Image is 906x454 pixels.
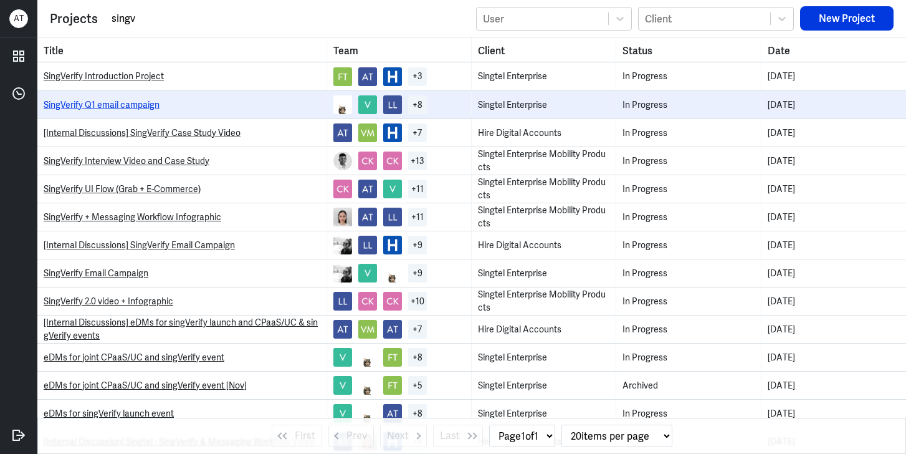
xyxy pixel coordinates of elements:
[110,9,470,28] input: Search
[622,70,754,83] div: In Progress
[327,400,472,427] td: Team
[761,203,906,231] td: Date
[383,208,402,226] img: avatar.jpg
[478,407,609,420] div: Singtel Enterprise
[37,119,327,147] td: Title
[478,148,609,174] div: Singtel Enterprise Mobility Products
[44,380,247,391] a: eDMs for joint CPaaS/UC and singVerify event [Nov]
[383,95,402,114] img: avatar.jpg
[50,9,98,28] div: Projects
[37,37,327,62] th: Toggle SortBy
[800,6,894,31] button: New Project
[622,127,754,140] div: In Progress
[761,231,906,259] td: Date
[327,231,472,259] td: Team
[622,183,754,196] div: In Progress
[768,99,900,112] div: [DATE]
[44,127,241,138] a: [Internal Discussions] SingVerify Case Study Video
[761,400,906,427] td: Date
[408,208,427,226] div: + 11
[37,344,327,371] td: Title
[358,376,377,395] img: emojime.jpg
[768,183,900,196] div: [DATE]
[358,123,377,142] img: avatar.jpg
[761,91,906,118] td: Date
[472,316,616,343] td: Client
[327,119,472,147] td: Team
[761,316,906,343] td: Date
[478,204,609,230] div: Singtel Enterprise Mobility Products
[761,119,906,147] td: Date
[768,323,900,336] div: [DATE]
[408,180,427,198] div: + 11
[408,123,427,142] div: + 7
[44,239,235,251] a: [Internal Discussions] SingVerify Email Campaign
[358,348,377,367] img: emojime.jpg
[37,316,327,343] td: Title
[358,236,377,254] img: avatar.jpg
[333,152,352,170] img: Picture1.jpg
[44,155,209,167] a: SingVerify Interview Video and Case Study
[616,91,761,118] td: Status
[333,376,352,395] img: avatar.jpg
[333,292,352,311] img: avatar.jpg
[383,376,402,395] img: avatar.jpg
[761,147,906,175] td: Date
[408,67,427,86] div: + 3
[408,95,427,114] div: + 8
[472,372,616,399] td: Client
[478,70,609,83] div: Singtel Enterprise
[37,175,327,203] td: Title
[478,323,609,336] div: Hire Digital Accounts
[622,323,754,336] div: In Progress
[478,379,609,392] div: Singtel Enterprise
[9,9,28,28] div: A T
[380,425,427,447] button: Next
[295,428,315,443] span: First
[44,352,224,363] a: eDMs for joint CPaaS/UC and singVerify event
[328,425,374,447] button: Prev
[616,37,761,62] th: Toggle SortBy
[768,267,900,280] div: [DATE]
[383,236,402,254] img: favicon-256x256.jpg
[768,211,900,224] div: [DATE]
[333,67,352,86] img: avatar.jpg
[383,180,402,198] img: avatar.jpg
[408,152,427,170] div: + 13
[645,12,672,25] div: Client
[616,316,761,343] td: Status
[387,428,409,443] span: Next
[478,99,609,112] div: Singtel Enterprise
[472,203,616,231] td: Client
[622,351,754,364] div: In Progress
[383,152,402,170] img: avatar.jpg
[333,348,352,367] img: avatar.jpg
[37,287,327,315] td: Title
[383,67,402,86] img: favicon-256x256.jpg
[408,264,427,283] div: + 9
[472,91,616,118] td: Client
[383,264,402,283] img: emojime.jpg
[768,295,900,308] div: [DATE]
[333,404,352,423] img: avatar.jpg
[622,99,754,112] div: In Progress
[761,287,906,315] td: Date
[768,407,900,420] div: [DATE]
[478,288,609,314] div: Singtel Enterprise Mobility Products
[333,95,352,114] img: emojime.jpg
[768,70,900,83] div: [DATE]
[622,239,754,252] div: In Progress
[44,317,318,341] a: [Internal Discussions] eDMs for singVerify launch and CPaaS/UC & singVerify events
[408,404,427,423] div: + 8
[383,123,402,142] img: favicon-256x256.jpg
[472,62,616,90] td: Client
[616,344,761,371] td: Status
[616,119,761,147] td: Status
[478,239,609,252] div: Hire Digital Accounts
[761,344,906,371] td: Date
[616,259,761,287] td: Status
[408,236,427,254] div: + 9
[346,428,367,443] span: Prev
[472,259,616,287] td: Client
[478,351,609,364] div: Singtel Enterprise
